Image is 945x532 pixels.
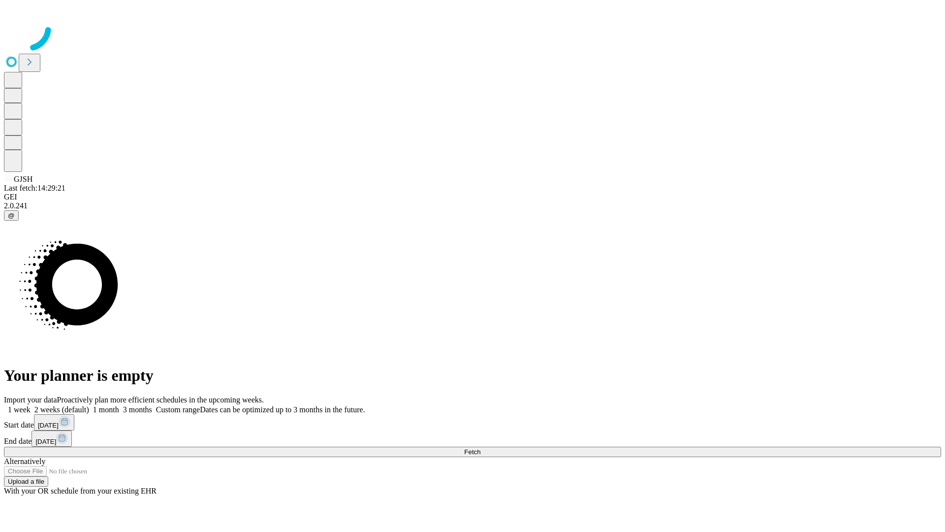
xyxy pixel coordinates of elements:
[4,210,19,221] button: @
[34,414,74,431] button: [DATE]
[4,431,941,447] div: End date
[200,405,365,414] span: Dates can be optimized up to 3 months in the future.
[38,422,59,429] span: [DATE]
[123,405,152,414] span: 3 months
[4,366,941,385] h1: Your planner is empty
[4,414,941,431] div: Start date
[4,184,65,192] span: Last fetch: 14:29:21
[8,212,15,219] span: @
[464,448,480,456] span: Fetch
[57,396,264,404] span: Proactively plan more efficient schedules in the upcoming weeks.
[4,201,941,210] div: 2.0.241
[35,438,56,445] span: [DATE]
[8,405,31,414] span: 1 week
[14,175,32,183] span: GJSH
[4,396,57,404] span: Import your data
[4,487,157,495] span: With your OR schedule from your existing EHR
[93,405,119,414] span: 1 month
[4,476,48,487] button: Upload a file
[4,447,941,457] button: Fetch
[156,405,200,414] span: Custom range
[34,405,89,414] span: 2 weeks (default)
[4,457,45,465] span: Alternatively
[4,193,941,201] div: GEI
[31,431,72,447] button: [DATE]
